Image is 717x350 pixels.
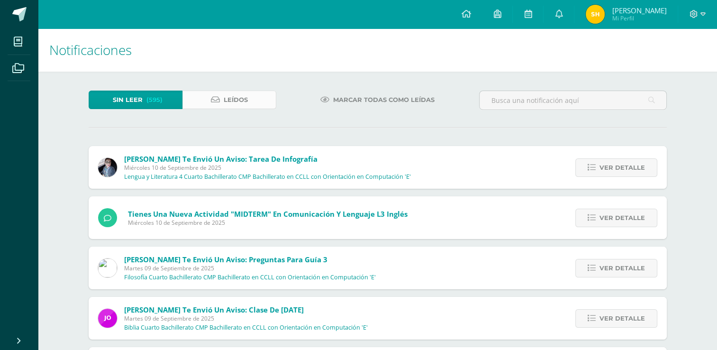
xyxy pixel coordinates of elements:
span: Ver detalle [599,259,645,277]
span: [PERSON_NAME] [612,6,666,15]
span: Sin leer [113,91,143,109]
span: (595) [146,91,163,109]
span: Mi Perfil [612,14,666,22]
span: Ver detalle [599,159,645,176]
span: [PERSON_NAME] te envió un aviso: Preguntas para guía 3 [124,255,327,264]
img: 6dfd641176813817be49ede9ad67d1c4.png [98,258,117,277]
span: Miércoles 10 de Septiembre de 2025 [124,164,411,172]
span: Martes 09 de Septiembre de 2025 [124,314,368,322]
span: [PERSON_NAME] te envió un aviso: Clase de [DATE] [124,305,304,314]
span: Tienes una nueva actividad "MIDTERM" En Comunicación y Lenguaje L3 Inglés [128,209,408,219]
span: [PERSON_NAME] te envió un aviso: Tarea de Infografía [124,154,318,164]
span: Marcar todas como leídas [333,91,435,109]
span: Martes 09 de Septiembre de 2025 [124,264,376,272]
a: Sin leer(595) [89,91,182,109]
img: a2e08534bc48d0f19886b4cebc1aa8ba.png [586,5,605,24]
a: Marcar todas como leídas [309,91,446,109]
p: Filosofía Cuarto Bachillerato CMP Bachillerato en CCLL con Orientación en Computación 'E' [124,274,376,281]
span: Miércoles 10 de Septiembre de 2025 [128,219,408,227]
img: 6614adf7432e56e5c9e182f11abb21f1.png [98,309,117,328]
p: Biblia Cuarto Bachillerato CMP Bachillerato en CCLL con Orientación en Computación 'E' [124,324,368,332]
p: Lengua y Literatura 4 Cuarto Bachillerato CMP Bachillerato en CCLL con Orientación en Computación... [124,173,411,181]
a: Leídos [182,91,276,109]
span: Ver detalle [599,209,645,227]
span: Notificaciones [49,41,132,59]
span: Leídos [224,91,248,109]
input: Busca una notificación aquí [480,91,666,110]
span: Ver detalle [599,310,645,327]
img: 702136d6d401d1cd4ce1c6f6778c2e49.png [98,158,117,177]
